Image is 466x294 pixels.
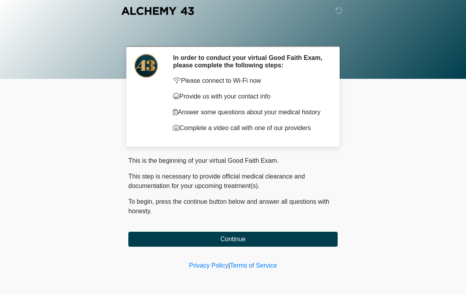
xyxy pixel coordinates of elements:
[173,123,326,133] p: Complete a video call with one of our providers
[189,262,229,269] a: Privacy Policy
[173,108,326,117] p: Answer some questions about your medical history
[120,6,195,16] img: Alchemy 43 Logo
[230,262,277,269] a: Terms of Service
[173,76,326,86] p: Please connect to Wi-Fi now
[134,54,158,78] img: Agent Avatar
[128,232,338,247] button: Continue
[128,172,338,191] p: This step is necessary to provide official medical clearance and documentation for your upcoming ...
[128,197,338,216] p: To begin, press the continue button below and answer all questions with honesty.
[173,92,326,101] p: Provide us with your contact info
[128,156,338,166] p: This is the beginning of your virtual Good Faith Exam.
[228,262,230,269] a: |
[173,54,326,69] h2: In order to conduct your virtual Good Faith Exam, please complete the following steps:
[122,28,344,43] h1: ‎ ‎ ‎ ‎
